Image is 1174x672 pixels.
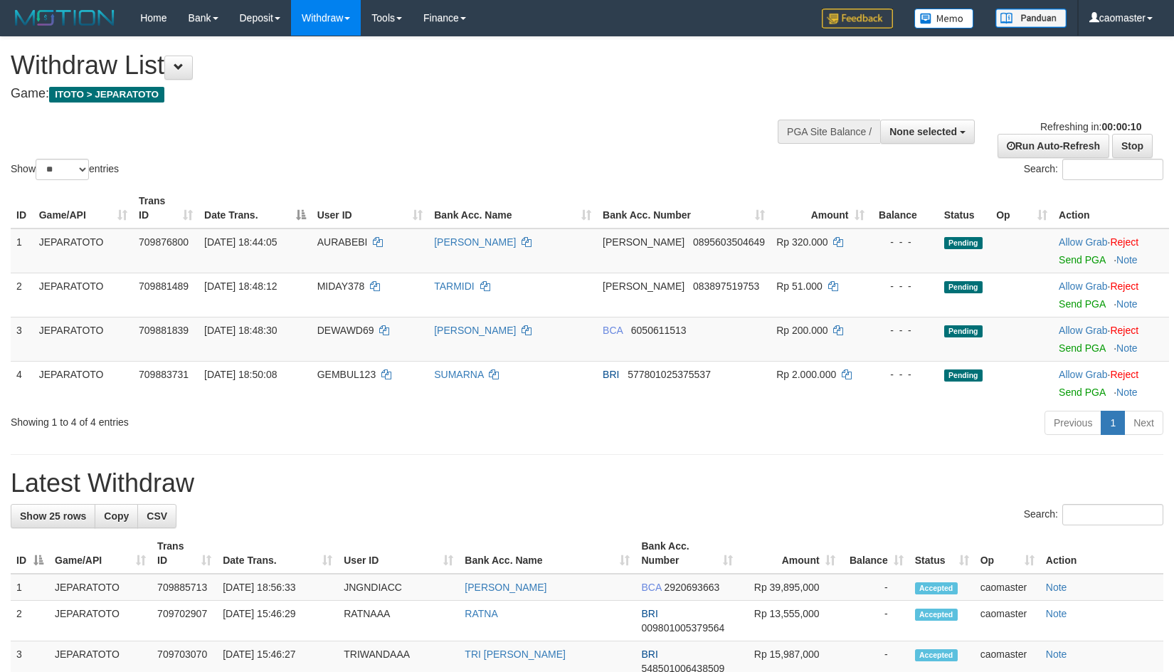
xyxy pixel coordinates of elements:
[914,9,974,28] img: Button%20Memo.svg
[641,582,661,593] span: BCA
[11,533,49,574] th: ID: activate to sort column descending
[693,280,759,292] span: Copy 083897519753 to clipboard
[217,533,338,574] th: Date Trans.: activate to sort column ascending
[1059,236,1110,248] span: ·
[11,574,49,601] td: 1
[693,236,765,248] span: Copy 0895603504649 to clipboard
[33,273,133,317] td: JEPARATOTO
[876,367,933,382] div: - - -
[641,608,657,619] span: BRI
[36,159,89,180] select: Showentries
[739,601,841,641] td: Rp 13,555,000
[1059,369,1107,380] a: Allow Grab
[915,649,958,661] span: Accepted
[876,235,933,249] div: - - -
[139,280,189,292] span: 709881489
[1040,121,1141,132] span: Refreshing in:
[1124,411,1163,435] a: Next
[776,280,823,292] span: Rp 51.000
[317,369,376,380] span: GEMBUL123
[11,87,768,101] h4: Game:
[1053,361,1169,405] td: ·
[822,9,893,28] img: Feedback.jpg
[841,601,909,641] td: -
[1110,236,1138,248] a: Reject
[434,236,516,248] a: [PERSON_NAME]
[628,369,711,380] span: Copy 577801025375537 to clipboard
[778,120,880,144] div: PGA Site Balance /
[603,236,684,248] span: [PERSON_NAME]
[880,120,975,144] button: None selected
[771,188,869,229] th: Amount: activate to sort column ascending
[11,273,33,317] td: 2
[49,601,152,641] td: JEPARATOTO
[1046,649,1067,660] a: Note
[11,51,768,80] h1: Withdraw List
[49,87,164,103] span: ITOTO > JEPARATOTO
[204,280,277,292] span: [DATE] 18:48:12
[944,237,983,249] span: Pending
[312,188,429,229] th: User ID: activate to sort column ascending
[1059,236,1107,248] a: Allow Grab
[147,510,167,522] span: CSV
[33,188,133,229] th: Game/API: activate to sort column ascending
[465,649,566,660] a: TRI [PERSON_NAME]
[938,188,990,229] th: Status
[428,188,597,229] th: Bank Acc. Name: activate to sort column ascending
[1059,298,1105,310] a: Send PGA
[133,188,199,229] th: Trans ID: activate to sort column ascending
[944,369,983,382] span: Pending
[1059,387,1105,398] a: Send PGA
[776,369,836,380] span: Rp 2.000.000
[33,361,133,405] td: JEPARATOTO
[975,574,1040,601] td: caomaster
[465,608,497,619] a: RATNA
[1112,134,1153,158] a: Stop
[11,229,33,273] td: 1
[33,229,133,273] td: JEPARATOTO
[915,609,958,621] span: Accepted
[1059,325,1107,336] a: Allow Grab
[137,504,176,528] a: CSV
[1116,387,1138,398] a: Note
[1116,298,1138,310] a: Note
[317,236,368,248] span: AURABEBI
[909,533,975,574] th: Status: activate to sort column ascending
[664,582,719,593] span: Copy 2920693663 to clipboard
[11,159,119,180] label: Show entries
[841,574,909,601] td: -
[33,317,133,361] td: JEPARATOTO
[739,574,841,601] td: Rp 39,895,000
[1110,280,1138,292] a: Reject
[995,9,1067,28] img: panduan.png
[1053,188,1169,229] th: Action
[1040,533,1163,574] th: Action
[641,622,724,634] span: Copy 009801005379564 to clipboard
[915,582,958,594] span: Accepted
[841,533,909,574] th: Balance: activate to sort column ascending
[139,325,189,336] span: 709881839
[434,369,483,380] a: SUMARNA
[975,601,1040,641] td: caomaster
[876,323,933,337] div: - - -
[338,574,459,601] td: JNGNDIACC
[139,369,189,380] span: 709883731
[1053,317,1169,361] td: ·
[11,317,33,361] td: 3
[975,533,1040,574] th: Op: activate to sort column ascending
[1053,273,1169,317] td: ·
[11,469,1163,498] h1: Latest Withdraw
[776,236,827,248] span: Rp 320.000
[317,280,365,292] span: MIDAY378
[217,574,338,601] td: [DATE] 18:56:33
[603,325,623,336] span: BCA
[152,574,217,601] td: 709885713
[1046,582,1067,593] a: Note
[990,188,1053,229] th: Op: activate to sort column ascending
[11,7,119,28] img: MOTION_logo.png
[338,601,459,641] td: RATNAAA
[204,325,277,336] span: [DATE] 18:48:30
[204,236,277,248] span: [DATE] 18:44:05
[20,510,86,522] span: Show 25 rows
[603,280,684,292] span: [PERSON_NAME]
